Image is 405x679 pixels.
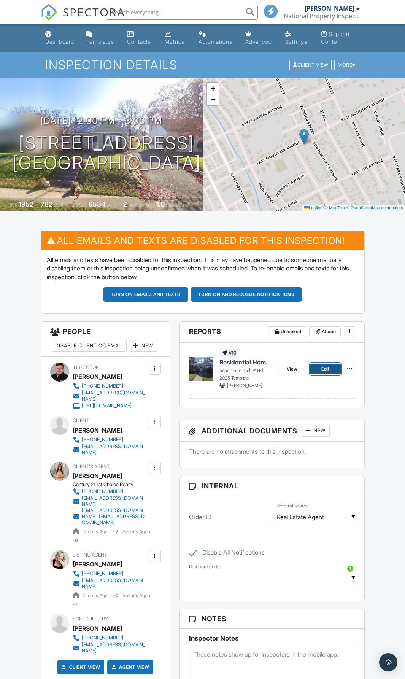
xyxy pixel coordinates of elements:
span: SPECTORA [63,4,125,20]
a: [EMAIL_ADDRESS][DOMAIN_NAME] [73,390,147,402]
a: [PHONE_NUMBER] [73,570,147,577]
a: [EMAIL_ADDRESS][DOMAIN_NAME], [EMAIL_ADDRESS][DOMAIN_NAME] [73,507,147,526]
div: Century 21 1st Choice Realty [73,482,153,488]
a: [EMAIL_ADDRESS][DOMAIN_NAME] [73,577,147,590]
strong: 0 [115,593,118,598]
h1: Inspection Details [45,58,359,72]
h3: People [41,322,170,357]
a: Settings [282,27,312,49]
img: Marker [299,129,309,145]
a: [EMAIL_ADDRESS][DOMAIN_NAME] [73,444,147,456]
span: Lot Size [71,202,87,208]
div: [PHONE_NUMBER] [82,488,123,495]
div: [EMAIL_ADDRESS][DOMAIN_NAME] [82,577,147,590]
div: Disable Client CC Email [52,340,127,352]
h3: Internal [180,476,364,496]
div: More [334,60,359,70]
h3: [DATE] 12:00 pm - 3:00 pm [40,116,162,126]
a: [PERSON_NAME] [73,470,122,482]
span: Seller's Agent - [73,593,152,607]
div: Metrics [165,38,184,45]
a: [PHONE_NUMBER] [73,634,147,642]
a: © OpenStreetMap contributors [346,205,403,210]
span: + [210,83,215,93]
div: Automations [199,38,232,45]
span: bedrooms [128,202,149,208]
div: [EMAIL_ADDRESS][DOMAIN_NAME] [82,390,147,402]
div: [PHONE_NUMBER] [82,571,123,577]
a: Zoom in [207,83,219,94]
span: Client's Agent - [82,593,119,598]
div: 2 [123,200,127,208]
label: Disable All Notifications [189,549,265,558]
div: Templates [86,38,114,45]
h3: All emails and texts are disabled for this inspection! [41,231,364,250]
a: Zoom out [207,94,219,105]
a: [PERSON_NAME] [73,558,122,570]
a: Support Center [318,27,363,49]
a: Advanced [242,27,276,49]
a: Dashboard [42,27,78,49]
div: Settings [285,38,307,45]
span: Listing Agent [73,552,107,558]
div: Support Center [321,31,350,45]
strong: 0 [75,537,78,543]
div: [PERSON_NAME] [73,425,122,436]
div: National Property Inspections [284,12,360,20]
div: New [302,425,330,437]
a: [URL][DOMAIN_NAME] [73,402,147,410]
div: Advanced [245,38,272,45]
img: The Best Home Inspection Software - Spectora [41,4,57,21]
span: Client [73,418,89,423]
a: SPECTORA [41,10,125,26]
button: Turn on and Requeue Notifications [191,287,302,302]
div: [PHONE_NUMBER] [82,437,123,443]
span: Scheduled By [73,616,108,622]
strong: 2 [115,529,118,534]
div: 1952 [19,200,33,208]
span: Built [9,202,17,208]
span: Seller's Agent - [73,529,152,543]
label: Order ID [189,513,211,521]
span: − [210,95,215,104]
div: Client View [289,60,332,70]
span: Client's Agent [73,464,110,469]
div: [PERSON_NAME] [305,5,354,12]
a: [PHONE_NUMBER] [73,382,147,390]
span: Client's Agent - [82,529,119,534]
button: Turn on emails and texts [103,287,188,302]
h1: [STREET_ADDRESS] [GEOGRAPHIC_DATA] [12,133,201,173]
span: Inspector [73,364,99,370]
div: Contacts [127,38,151,45]
a: [PHONE_NUMBER] [73,488,147,495]
span: sq. ft. [54,202,64,208]
label: Discount code [189,563,220,570]
a: © MapTiler [325,205,345,210]
span: | [322,205,324,210]
label: Referral source [276,502,309,509]
a: Client View [60,663,100,671]
div: [PERSON_NAME] [73,371,122,382]
a: [EMAIL_ADDRESS][DOMAIN_NAME] [73,495,147,507]
div: 1.0 [156,200,165,208]
div: Open Intercom Messenger [379,653,397,671]
span: sq.ft. [106,202,116,208]
p: There are no attachments to this inspection. [189,447,355,456]
a: Leaflet [304,205,321,210]
a: Metrics [162,27,189,49]
a: Contacts [124,27,156,49]
p: All emails and texts have been disabled for this inspection. This may have happened due to someon... [47,256,359,281]
h3: Additional Documents [180,420,364,442]
div: [EMAIL_ADDRESS][DOMAIN_NAME] [82,495,147,507]
span: bathrooms [166,202,187,208]
a: Templates [83,27,118,49]
div: [PHONE_NUMBER] [82,383,123,389]
a: Agent View [110,663,149,671]
strong: 1 [75,601,77,607]
div: [PHONE_NUMBER] [82,635,123,641]
h3: Notes [180,609,364,629]
a: Automations (Basic) [195,27,236,49]
div: [EMAIL_ADDRESS][DOMAIN_NAME] [82,444,147,456]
